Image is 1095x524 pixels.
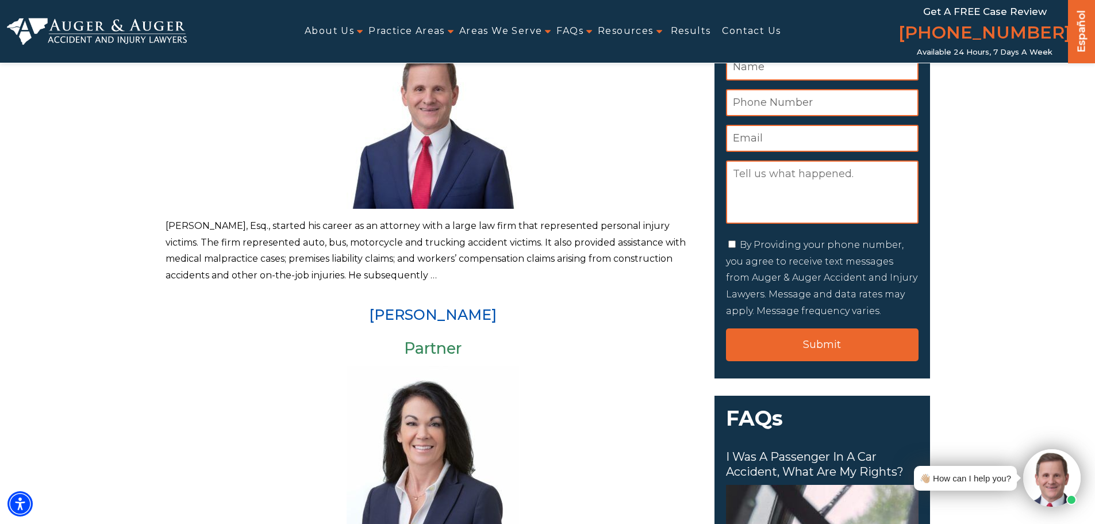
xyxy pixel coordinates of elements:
[671,18,711,44] a: Results
[369,306,497,323] a: [PERSON_NAME]
[923,6,1047,17] span: Get a FREE Case Review
[898,20,1071,48] a: [PHONE_NUMBER]
[556,18,583,44] a: FAQs
[726,239,917,316] label: By Providing your phone number, you agree to receive text messages from Auger & Auger Accident an...
[166,340,701,357] h3: Partner
[1023,449,1081,507] img: Intaker widget Avatar
[347,36,519,209] img: Herbert Auger
[368,18,445,44] a: Practice Areas
[726,89,919,116] input: Phone Number
[7,18,187,45] img: Auger & Auger Accident and Injury Lawyers Logo
[722,18,781,44] a: Contact Us
[726,328,919,361] input: Submit
[166,218,701,284] p: [PERSON_NAME], Esq., started his career as an attorney with a large law firm that represented per...
[917,48,1052,57] span: Available 24 Hours, 7 Days a Week
[726,449,919,479] h4: I Was a Passenger in a Car Accident, What Are My Rights?
[714,396,930,450] h3: FAQs
[598,18,654,44] a: Resources
[7,491,33,517] div: Accessibility Menu
[726,53,919,81] input: Name
[920,471,1011,486] div: 👋🏼 How can I help you?
[459,18,543,44] a: Areas We Serve
[305,18,354,44] a: About Us
[726,125,919,152] input: Email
